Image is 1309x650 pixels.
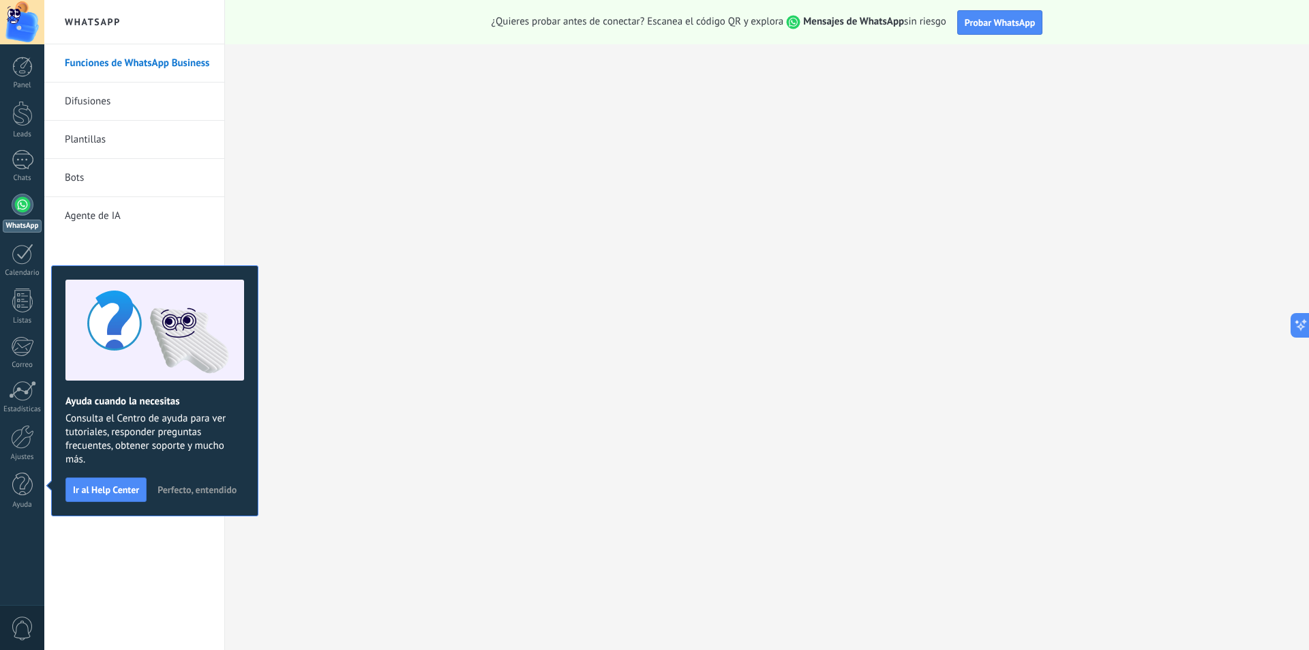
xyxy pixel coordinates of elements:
span: Ir al Help Center [73,485,139,494]
h2: Ayuda cuando la necesitas [65,395,244,408]
li: Agente de IA [44,197,224,235]
a: Difusiones [65,83,211,121]
div: Ajustes [3,453,42,462]
a: Funciones de WhatsApp Business [65,44,211,83]
a: Bots [65,159,211,197]
strong: Mensajes de WhatsApp [803,15,904,28]
li: Bots [44,159,224,197]
div: Listas [3,316,42,325]
div: Correo [3,361,42,370]
div: Leads [3,130,42,139]
button: Perfecto, entendido [151,479,243,500]
a: Plantillas [65,121,211,159]
li: Funciones de WhatsApp Business [44,44,224,83]
li: Plantillas [44,121,224,159]
a: Agente de IA [65,197,211,235]
span: ¿Quieres probar antes de conectar? Escanea el código QR y explora sin riesgo [492,15,946,29]
span: Probar WhatsApp [965,16,1036,29]
button: Ir al Help Center [65,477,147,502]
div: Panel [3,81,42,90]
div: Chats [3,174,42,183]
div: WhatsApp [3,220,42,233]
div: Estadísticas [3,405,42,414]
span: Perfecto, entendido [157,485,237,494]
span: Consulta el Centro de ayuda para ver tutoriales, responder preguntas frecuentes, obtener soporte ... [65,412,244,467]
li: Difusiones [44,83,224,121]
button: Probar WhatsApp [957,10,1043,35]
div: Ayuda [3,501,42,509]
div: Calendario [3,269,42,278]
